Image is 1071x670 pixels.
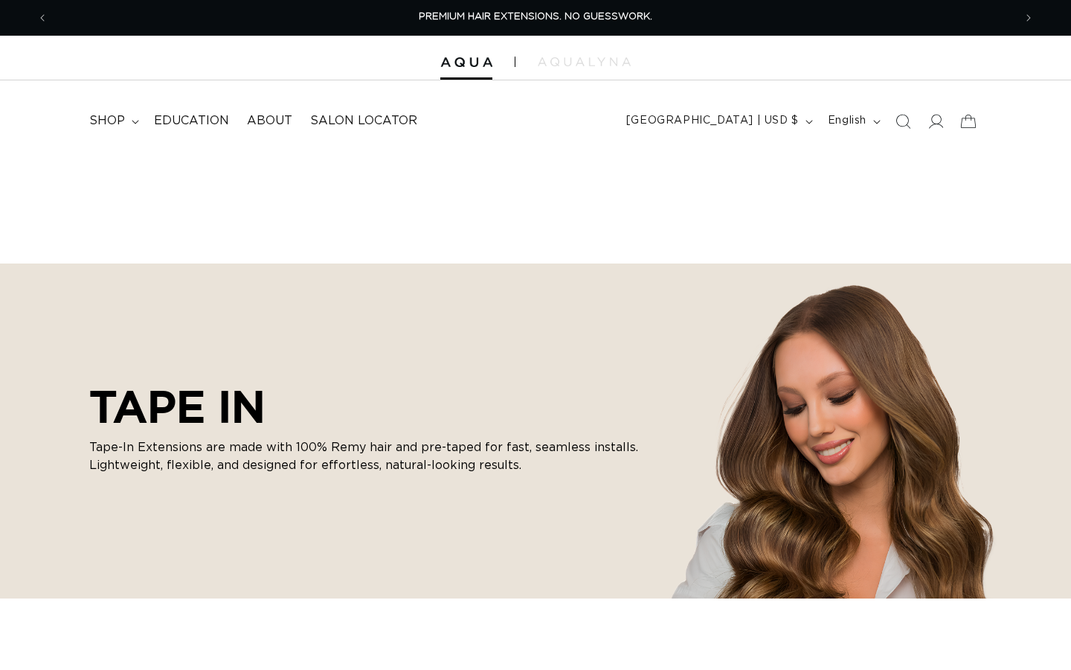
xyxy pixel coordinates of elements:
a: About [238,104,301,138]
a: Salon Locator [301,104,426,138]
p: Tape-In Extensions are made with 100% Remy hair and pre-taped for fast, seamless installs. Lightw... [89,438,654,474]
span: About [247,113,292,129]
button: [GEOGRAPHIC_DATA] | USD $ [617,107,819,135]
button: English [819,107,887,135]
span: Salon Locator [310,113,417,129]
a: Education [145,104,238,138]
span: shop [89,113,125,129]
img: Aqua Hair Extensions [440,57,492,68]
span: Education [154,113,229,129]
img: aqualyna.com [538,57,631,66]
span: PREMIUM HAIR EXTENSIONS. NO GUESSWORK. [419,12,652,22]
span: [GEOGRAPHIC_DATA] | USD $ [626,113,799,129]
summary: shop [80,104,145,138]
button: Next announcement [1012,4,1045,32]
button: Previous announcement [26,4,59,32]
summary: Search [887,105,919,138]
span: English [828,113,866,129]
h2: TAPE IN [89,380,654,433]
